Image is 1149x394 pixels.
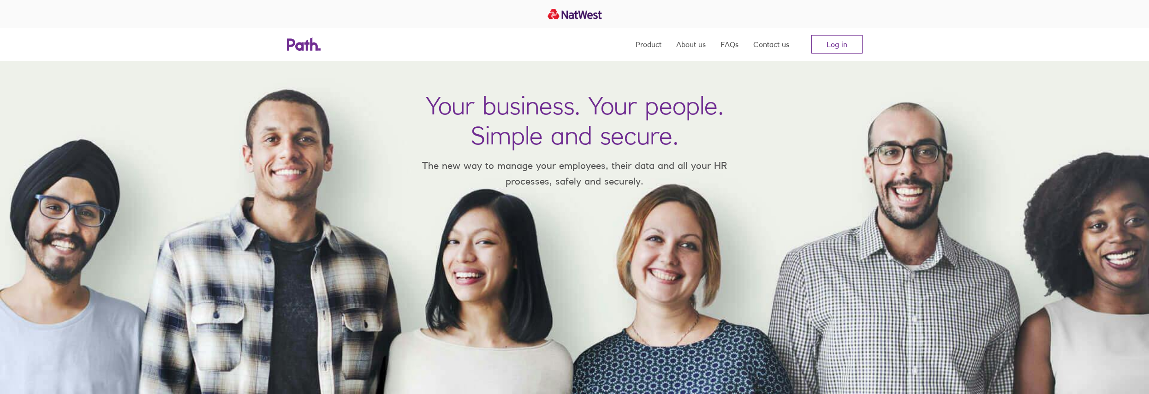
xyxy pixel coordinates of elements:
a: Product [636,28,661,61]
a: Contact us [753,28,789,61]
a: About us [676,28,706,61]
p: The new way to manage your employees, their data and all your HR processes, safely and securely. [409,158,741,189]
a: Log in [811,35,863,54]
a: FAQs [720,28,738,61]
h1: Your business. Your people. Simple and secure. [426,90,724,150]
